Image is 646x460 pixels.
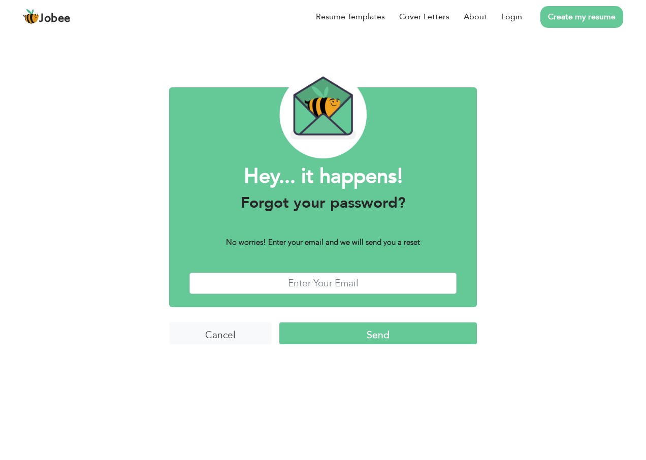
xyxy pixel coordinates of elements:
a: Resume Templates [316,11,385,23]
b: No worries! Enter your email and we will send you a reset [226,237,420,247]
input: Cancel [169,322,272,344]
img: jobee.io [23,9,39,25]
a: Jobee [23,9,71,25]
a: About [464,11,487,23]
input: Send [279,322,477,344]
span: Jobee [39,13,71,24]
h1: Hey... it happens! [189,163,457,190]
a: Login [501,11,522,23]
a: Cover Letters [399,11,449,23]
input: Enter Your Email [189,273,457,294]
a: Create my resume [540,6,623,28]
h3: Forgot your password? [189,194,457,212]
img: envelope_bee.png [279,71,367,158]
